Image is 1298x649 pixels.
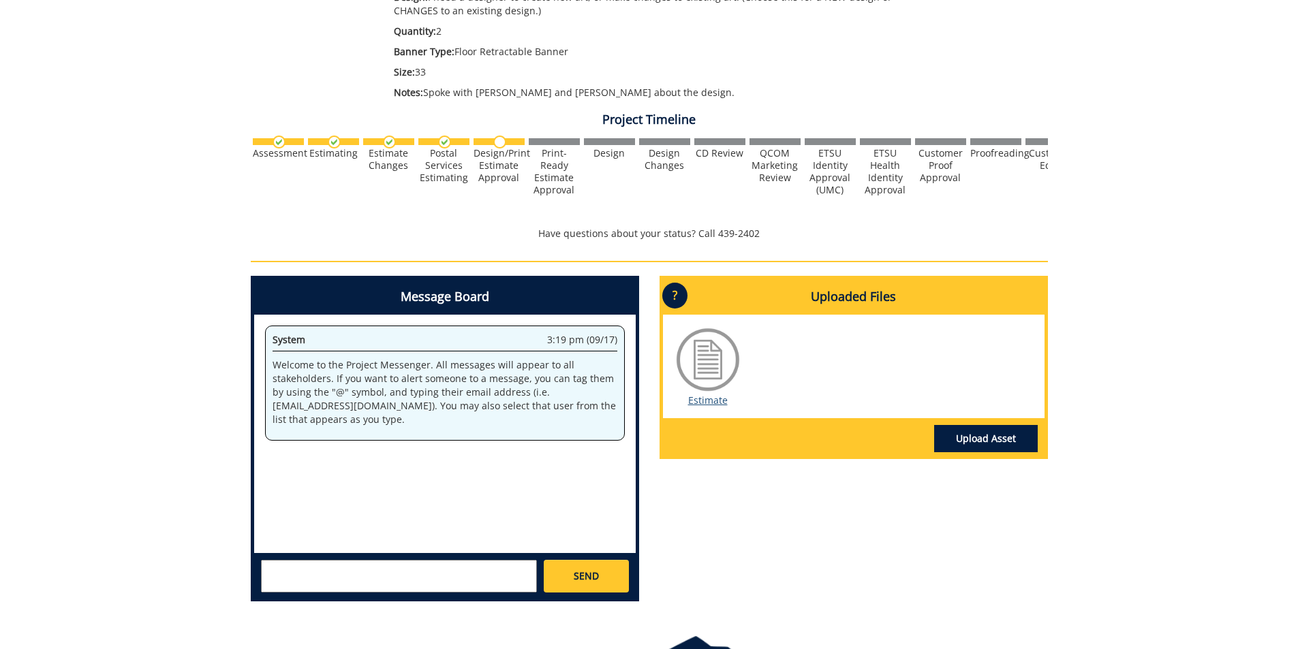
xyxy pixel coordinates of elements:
[308,147,359,159] div: Estimating
[394,45,454,58] span: Banner Type:
[261,560,537,592] textarea: messageToSend
[544,560,628,592] a: SEND
[860,147,911,196] div: ETSU Health Identity Approval
[394,65,415,78] span: Size:
[493,136,506,148] img: no
[584,147,635,159] div: Design
[529,147,580,196] div: Print-Ready Estimate Approval
[273,333,305,346] span: System
[805,147,856,196] div: ETSU Identity Approval (UMC)
[639,147,690,172] div: Design Changes
[688,394,728,407] a: Estimate
[394,86,927,99] p: Spoke with [PERSON_NAME] and [PERSON_NAME] about the design.
[251,227,1048,240] p: Have questions about your status? Call 439-2402
[663,279,1045,315] h4: Uploaded Files
[574,569,599,583] span: SEND
[254,279,636,315] h4: Message Board
[915,147,966,184] div: Customer Proof Approval
[418,147,469,184] div: Postal Services Estimating
[253,147,304,159] div: Assessment
[694,147,745,159] div: CD Review
[394,65,927,79] p: 33
[662,283,687,308] p: ?
[1025,147,1077,172] div: Customer Edits
[750,147,801,184] div: QCOM Marketing Review
[474,147,525,184] div: Design/Print Estimate Approval
[547,333,617,347] span: 3:19 pm (09/17)
[970,147,1021,159] div: Proofreading
[394,25,436,37] span: Quantity:
[328,136,341,148] img: checkmark
[251,113,1048,127] h4: Project Timeline
[394,86,423,99] span: Notes:
[934,425,1038,452] a: Upload Asset
[383,136,396,148] img: checkmark
[394,45,927,59] p: Floor Retractable Banner
[438,136,451,148] img: checkmark
[394,25,927,38] p: 2
[363,147,414,172] div: Estimate Changes
[273,358,617,426] p: Welcome to the Project Messenger. All messages will appear to all stakeholders. If you want to al...
[273,136,285,148] img: checkmark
